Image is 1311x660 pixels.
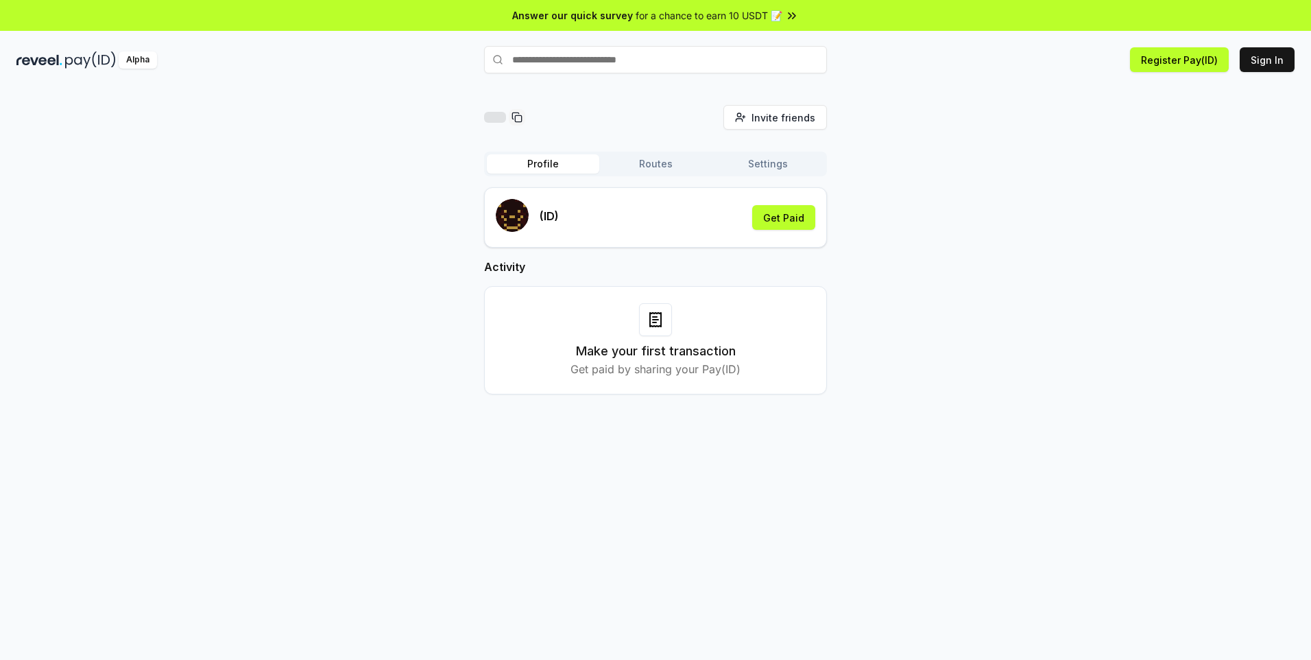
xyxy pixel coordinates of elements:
[712,154,824,174] button: Settings
[723,105,827,130] button: Invite friends
[484,259,827,275] h2: Activity
[1240,47,1295,72] button: Sign In
[512,8,633,23] span: Answer our quick survey
[540,208,559,224] p: (ID)
[65,51,116,69] img: pay_id
[752,205,815,230] button: Get Paid
[751,110,815,125] span: Invite friends
[636,8,782,23] span: for a chance to earn 10 USDT 📝
[16,51,62,69] img: reveel_dark
[119,51,157,69] div: Alpha
[570,361,741,377] p: Get paid by sharing your Pay(ID)
[599,154,712,174] button: Routes
[1130,47,1229,72] button: Register Pay(ID)
[487,154,599,174] button: Profile
[576,342,736,361] h3: Make your first transaction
